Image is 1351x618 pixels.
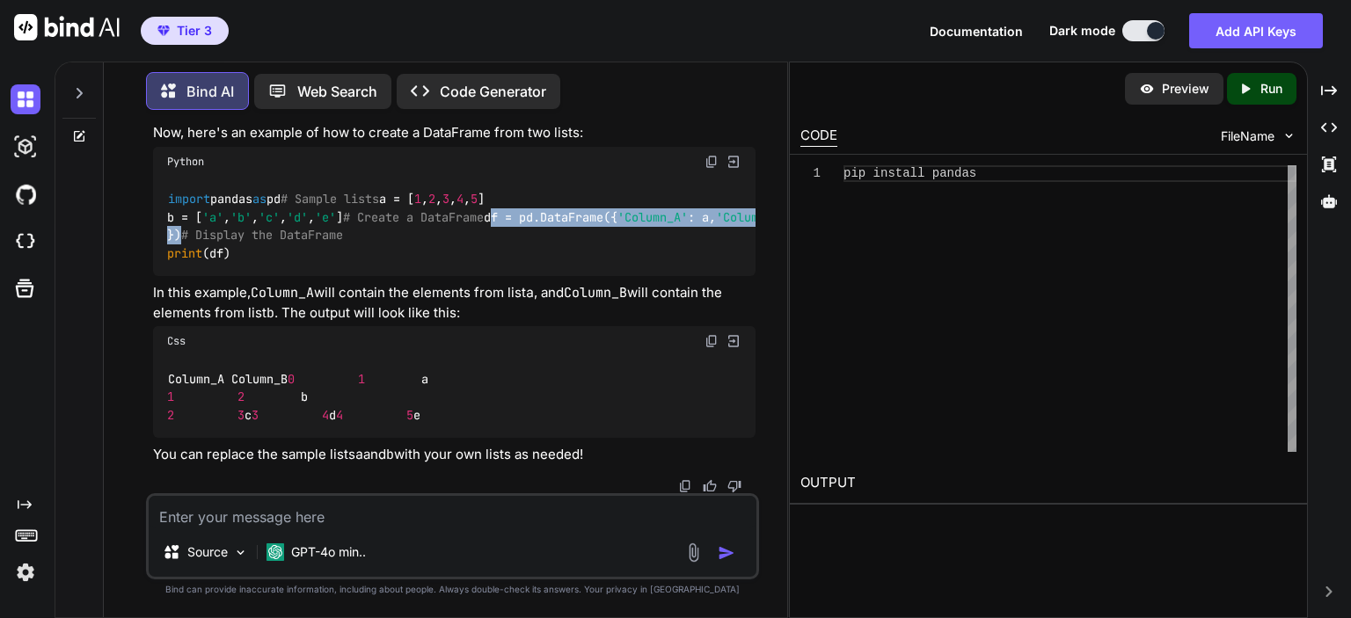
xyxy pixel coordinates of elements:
span: as [252,192,267,207]
p: Code Generator [440,81,546,102]
span: 4 [322,407,329,423]
span: 2 [237,389,245,405]
button: Add API Keys [1189,13,1323,48]
span: 'b' [230,209,252,225]
img: GPT-4o mini [267,543,284,561]
img: copy [678,479,692,493]
img: like [703,479,717,493]
span: 1 [167,389,174,405]
code: b [386,446,394,463]
span: 1 [414,192,421,207]
code: Column_B [564,284,627,302]
button: Documentation [930,22,1023,40]
img: cloudideIcon [11,227,40,257]
span: a [421,371,428,387]
p: Bind AI [186,81,234,102]
span: Dark mode [1049,22,1115,40]
span: FileName [1221,127,1274,145]
img: premium [157,25,170,36]
code: b [267,304,274,322]
img: darkChat [11,84,40,114]
span: 3 [442,192,449,207]
span: Documentation [930,24,1023,39]
p: You can replace the sample lists and with your own lists as needed! [153,445,756,465]
img: githubDark [11,179,40,209]
span: # Sample lists [281,192,379,207]
p: Source [187,543,228,561]
span: 0 [288,371,295,387]
span: b [301,389,308,405]
img: Open in Browser [726,154,741,170]
code: Column_A [251,284,314,302]
span: 5 [406,407,413,423]
p: Preview [1162,80,1209,98]
p: Now, here's an example of how to create a DataFrame from two lists: [153,123,756,143]
span: 'c' [259,209,280,225]
img: settings [11,557,40,587]
h2: OUTPUT [790,462,1307,504]
img: darkAi-studio [11,132,40,162]
span: 2 [167,407,174,423]
img: preview [1139,81,1155,97]
span: Css [167,334,186,348]
span: 1 [358,371,365,387]
span: Tier 3 [177,22,212,40]
img: dislike [727,479,741,493]
span: 'Column_B' [716,209,786,225]
span: import [168,192,210,207]
span: 2 [428,192,435,207]
span: # Create a DataFrame [343,209,484,225]
code: a [526,284,534,302]
p: In this example, will contain the elements from list , and will contain the elements from list . ... [153,283,756,323]
img: chevron down [1282,128,1296,143]
code: pandas pd a = [ , , , , ] b = [ , , , , ] df = pd.DataFrame({ : a, : b }) (df) [167,190,807,262]
span: print [167,245,202,261]
p: Bind can provide inaccurate information, including about people. Always double-check its answers.... [146,583,759,596]
span: 4 [336,407,343,423]
span: 'd' [287,209,308,225]
span: 4 [456,192,464,207]
p: GPT-4o min.. [291,543,366,561]
span: 'e' [315,209,336,225]
div: CODE [800,126,837,147]
p: Web Search [297,81,377,102]
span: Python [167,155,204,169]
p: Run [1260,80,1282,98]
img: Open in Browser [726,333,741,349]
span: # Display the DataFrame [181,228,343,244]
img: icon [718,544,735,562]
img: attachment [683,542,704,563]
code: a [355,446,363,463]
span: 'a' [202,209,223,225]
div: 1 [800,165,821,182]
img: Pick Models [233,545,248,560]
span: 3 [252,407,259,423]
span: pip install pandas [843,166,976,180]
img: copy [705,155,719,169]
img: copy [705,334,719,348]
code: Column_A Column_B c d e [167,370,428,425]
span: 'Column_A' [617,209,688,225]
img: Bind AI [14,14,120,40]
span: 3 [237,407,245,423]
button: premiumTier 3 [141,17,229,45]
span: 5 [471,192,478,207]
